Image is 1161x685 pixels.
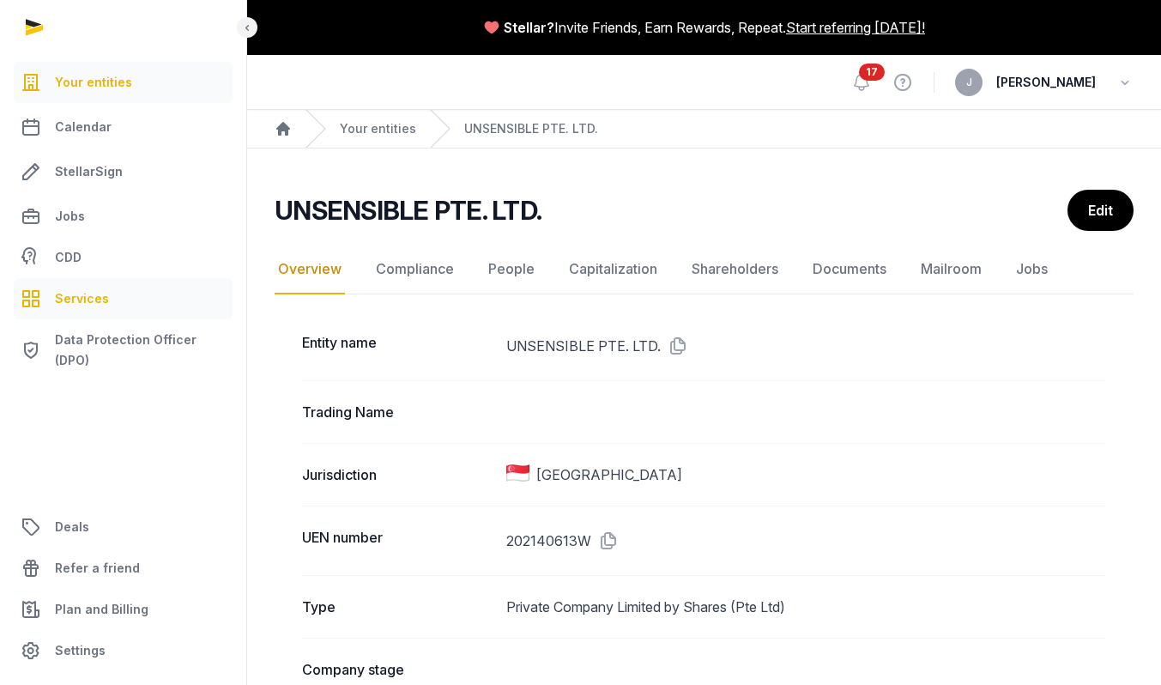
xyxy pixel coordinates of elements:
span: Plan and Billing [55,599,148,620]
a: Jobs [1013,245,1051,294]
a: Your entities [14,62,233,103]
dt: UEN number [302,527,493,555]
a: Data Protection Officer (DPO) [14,323,233,378]
span: [GEOGRAPHIC_DATA] [536,464,682,485]
dt: Jurisdiction [302,464,493,485]
a: Overview [275,245,345,294]
a: Jobs [14,196,233,237]
span: StellarSign [55,161,123,182]
span: 17 [859,64,885,81]
a: Documents [809,245,890,294]
button: J [955,69,983,96]
iframe: Chat Widget [1075,603,1161,685]
a: Your entities [340,120,416,137]
span: Settings [55,640,106,661]
a: Calendar [14,106,233,148]
a: Capitalization [565,245,661,294]
dd: Private Company Limited by Shares (Pte Ltd) [506,597,1106,617]
a: Edit [1067,190,1134,231]
a: Settings [14,630,233,671]
nav: Tabs [275,245,1134,294]
a: People [485,245,538,294]
dt: Type [302,597,493,617]
a: UNSENSIBLE PTE. LTD. [464,120,598,137]
span: Jobs [55,206,85,227]
a: CDD [14,240,233,275]
a: StellarSign [14,151,233,192]
span: Refer a friend [55,558,140,579]
dd: 202140613W [506,527,1106,555]
span: Calendar [55,117,112,137]
span: CDD [55,247,82,268]
span: J [966,77,972,88]
h2: UNSENSIBLE PTE. LTD. [275,195,541,226]
span: Services [55,288,109,309]
a: Plan and Billing [14,589,233,630]
dt: Trading Name [302,402,493,422]
a: Services [14,278,233,319]
span: Stellar? [504,17,554,38]
span: Your entities [55,72,132,93]
a: Deals [14,506,233,548]
a: Start referring [DATE]! [786,17,925,38]
a: Compliance [372,245,457,294]
span: Deals [55,517,89,537]
dd: UNSENSIBLE PTE. LTD. [506,332,1106,360]
span: Data Protection Officer (DPO) [55,330,226,371]
dt: Entity name [302,332,493,360]
dt: Company stage [302,659,493,680]
a: Mailroom [917,245,985,294]
a: Shareholders [688,245,782,294]
a: Refer a friend [14,548,233,589]
span: [PERSON_NAME] [996,72,1096,93]
nav: Breadcrumb [247,110,1161,149]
